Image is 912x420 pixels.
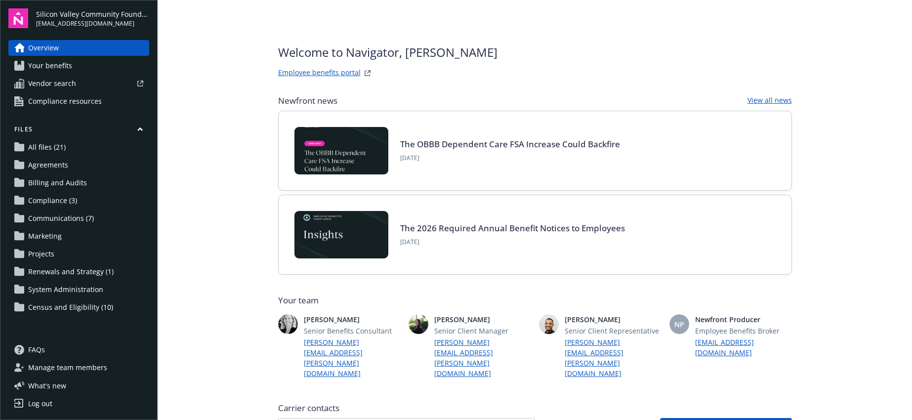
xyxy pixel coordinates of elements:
[8,93,149,109] a: Compliance resources
[294,127,388,174] img: BLOG-Card Image - Compliance - OBBB Dep Care FSA - 08-01-25.jpg
[434,337,531,378] a: [PERSON_NAME][EMAIL_ADDRESS][PERSON_NAME][DOMAIN_NAME]
[695,326,792,336] span: Employee Benefits Broker
[695,314,792,325] span: Newfront Producer
[800,338,816,354] a: Next
[28,139,66,155] span: All files (21)
[254,338,270,354] a: Previous
[539,314,559,334] img: photo
[8,76,149,91] a: Vendor search
[304,337,401,378] a: [PERSON_NAME][EMAIL_ADDRESS][PERSON_NAME][DOMAIN_NAME]
[674,319,684,330] span: NP
[8,58,149,74] a: Your benefits
[400,222,625,234] a: The 2026 Required Annual Benefit Notices to Employees
[28,76,76,91] span: Vendor search
[400,138,620,150] a: The OBBB Dependent Care FSA Increase Could Backfire
[28,299,113,315] span: Census and Eligibility (10)
[28,360,107,376] span: Manage team members
[294,211,388,258] img: Card Image - EB Compliance Insights.png
[8,8,28,28] img: navigator-logo.svg
[278,314,298,334] img: photo
[434,326,531,336] span: Senior Client Manager
[8,157,149,173] a: Agreements
[8,360,149,376] a: Manage team members
[8,210,149,226] a: Communications (7)
[8,175,149,191] a: Billing and Audits
[28,228,62,244] span: Marketing
[278,294,792,306] span: Your team
[28,40,59,56] span: Overview
[8,264,149,280] a: Renewals and Strategy (1)
[278,67,361,79] a: Employee benefits portal
[8,342,149,358] a: FAQs
[565,326,662,336] span: Senior Client Representative
[304,314,401,325] span: [PERSON_NAME]
[695,337,792,358] a: [EMAIL_ADDRESS][DOMAIN_NAME]
[278,402,792,414] span: Carrier contacts
[28,396,52,412] div: Log out
[8,125,149,137] button: Files
[278,43,497,61] span: Welcome to Navigator , [PERSON_NAME]
[362,67,373,79] a: striveWebsite
[28,175,87,191] span: Billing and Audits
[434,314,531,325] span: [PERSON_NAME]
[28,264,114,280] span: Renewals and Strategy (1)
[8,228,149,244] a: Marketing
[8,139,149,155] a: All files (21)
[8,282,149,297] a: System Administration
[36,8,149,28] button: Silicon Valley Community Foundation[EMAIL_ADDRESS][DOMAIN_NAME]
[278,95,337,107] span: Newfront news
[400,238,625,247] span: [DATE]
[8,380,82,391] button: What's new
[8,193,149,209] a: Compliance (3)
[28,282,103,297] span: System Administration
[36,9,149,19] span: Silicon Valley Community Foundation
[565,337,662,378] a: [PERSON_NAME][EMAIL_ADDRESS][PERSON_NAME][DOMAIN_NAME]
[565,314,662,325] span: [PERSON_NAME]
[747,95,792,107] a: View all news
[304,326,401,336] span: Senior Benefits Consultant
[28,93,102,109] span: Compliance resources
[28,246,54,262] span: Projects
[28,193,77,209] span: Compliance (3)
[28,342,45,358] span: FAQs
[8,299,149,315] a: Census and Eligibility (10)
[409,314,428,334] img: photo
[400,154,620,163] span: [DATE]
[28,157,68,173] span: Agreements
[28,58,72,74] span: Your benefits
[28,210,94,226] span: Communications (7)
[28,380,66,391] span: What ' s new
[8,40,149,56] a: Overview
[36,19,149,28] span: [EMAIL_ADDRESS][DOMAIN_NAME]
[8,246,149,262] a: Projects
